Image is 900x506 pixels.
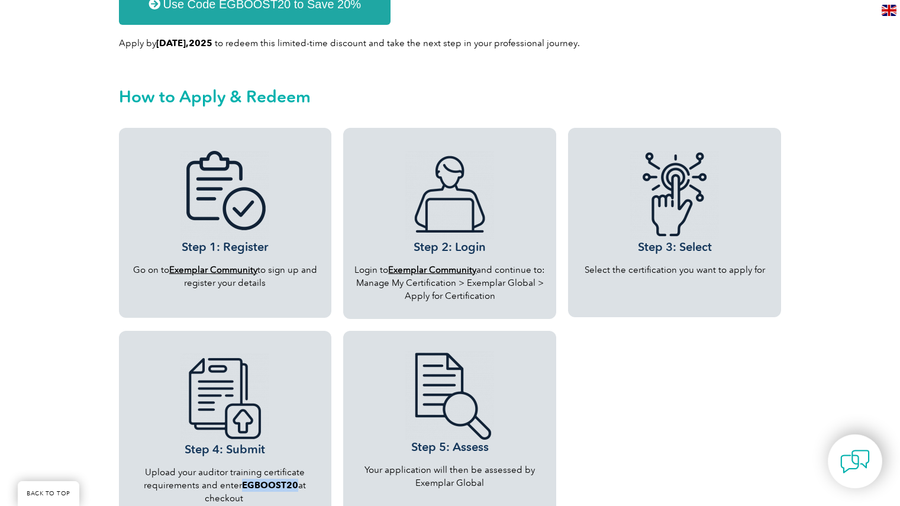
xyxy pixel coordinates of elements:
[350,151,549,254] h3: Step 2: Login
[156,38,189,49] span: [DATE],
[119,38,156,49] span: Apply by
[388,265,476,275] a: Exemplar Community
[18,481,79,506] a: BACK TO TOP
[125,466,325,505] p: Upload your auditor training certificate requirements and e
[189,38,212,49] span: 2025
[126,263,325,289] p: Go on to to sign up and register your details
[169,265,257,275] a: Exemplar Community
[347,463,552,489] p: Your application will then be assessed by Exemplar Global
[882,5,896,16] img: en
[575,151,774,254] h3: Step 3: Select
[350,263,549,302] p: Login to and continue to: Manage My Certification > Exemplar Global > Apply for Certification
[840,447,870,476] img: contact-chat.png
[347,351,552,455] h3: Step 5: Assess
[126,151,325,254] h3: Step 1: Register
[119,87,782,106] h2: How to Apply & Redeem
[205,480,307,504] span: nter at checkout
[575,263,774,276] p: Select the certification you want to apply for
[215,38,580,49] span: to redeem this limited-time discount and take the next step in your professional journey.
[125,353,325,457] h3: Step 4: Submit
[242,480,298,491] strong: EGBOOST20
